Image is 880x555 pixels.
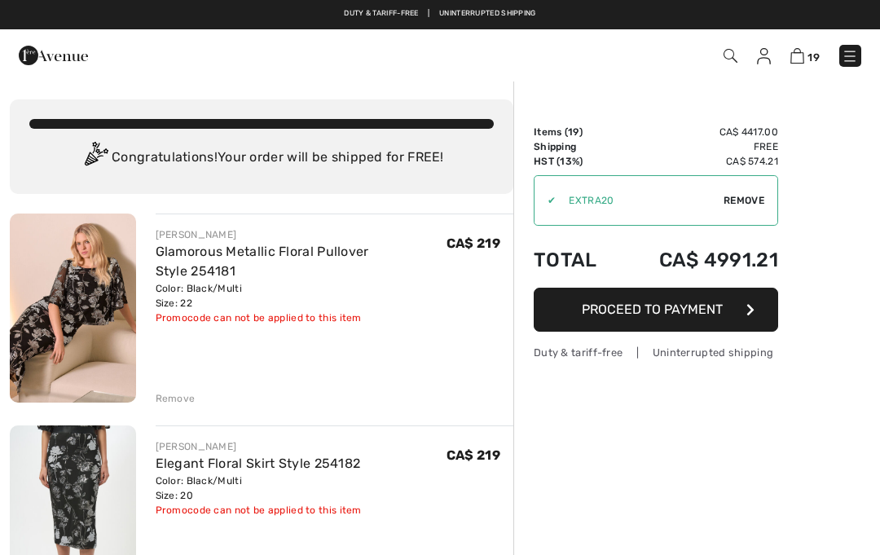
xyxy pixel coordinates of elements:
td: Free [618,139,778,154]
img: 1ère Avenue [19,39,88,72]
div: ✔ [535,193,556,208]
span: 19 [807,51,820,64]
span: Proceed to Payment [582,302,723,317]
div: Color: Black/Multi Size: 22 [156,281,447,311]
div: Congratulations! Your order will be shipped for FREE! [29,142,494,174]
td: Shipping [534,139,618,154]
span: CA$ 219 [447,236,500,251]
img: Shopping Bag [790,48,804,64]
img: Glamorous Metallic Floral Pullover Style 254181 [10,214,136,403]
div: Remove [156,391,196,406]
img: Search [724,49,737,63]
td: CA$ 4991.21 [618,232,778,288]
button: Proceed to Payment [534,288,778,332]
div: Promocode can not be applied to this item [156,311,447,325]
a: 19 [790,46,820,65]
div: Color: Black/Multi Size: 20 [156,474,362,503]
td: Total [534,232,618,288]
td: CA$ 574.21 [618,154,778,169]
a: Elegant Floral Skirt Style 254182 [156,456,361,471]
span: CA$ 219 [447,447,500,463]
a: 1ère Avenue [19,46,88,62]
div: [PERSON_NAME] [156,439,362,454]
div: [PERSON_NAME] [156,227,447,242]
img: Menu [842,48,858,64]
span: Remove [724,193,764,208]
div: Promocode can not be applied to this item [156,503,362,518]
td: CA$ 4417.00 [618,125,778,139]
img: Congratulation2.svg [79,142,112,174]
input: Promo code [556,176,724,225]
a: Glamorous Metallic Floral Pullover Style 254181 [156,244,369,279]
div: Duty & tariff-free | Uninterrupted shipping [534,345,778,360]
img: My Info [757,48,771,64]
td: HST (13%) [534,154,618,169]
span: 19 [568,126,579,138]
td: Items ( ) [534,125,618,139]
